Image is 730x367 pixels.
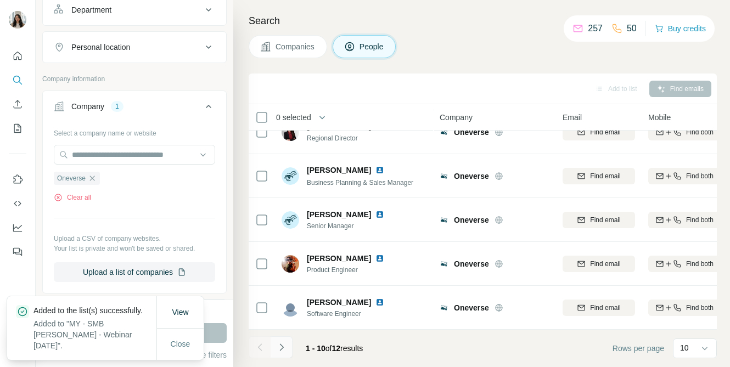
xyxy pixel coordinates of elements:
[42,74,227,84] p: Company information
[71,42,130,53] div: Personal location
[282,167,299,185] img: Avatar
[686,303,714,313] span: Find both
[307,165,371,176] span: [PERSON_NAME]
[627,22,637,35] p: 50
[9,218,26,238] button: Dashboard
[172,308,188,317] span: View
[613,343,664,354] span: Rows per page
[307,179,413,187] span: Business Planning & Sales Manager
[9,194,26,213] button: Use Surfe API
[276,41,316,52] span: Companies
[33,318,156,351] p: Added to "MY - SMB [PERSON_NAME] - Webinar [DATE]".
[686,259,714,269] span: Find both
[54,193,91,202] button: Clear all
[648,212,721,228] button: Find both
[307,133,397,143] span: Regional Director
[71,4,111,15] div: Department
[686,171,714,181] span: Find both
[276,112,311,123] span: 0 selected
[360,41,385,52] span: People
[271,336,293,358] button: Navigate to next page
[282,255,299,273] img: Avatar
[440,216,448,224] img: Logo of Oneverse
[9,46,26,66] button: Quick start
[307,297,371,308] span: [PERSON_NAME]
[43,93,226,124] button: Company1
[43,34,226,60] button: Personal location
[686,127,714,137] span: Find both
[454,258,489,269] span: Oneverse
[440,303,448,312] img: Logo of Oneverse
[590,171,620,181] span: Find email
[164,302,196,322] button: View
[563,300,635,316] button: Find email
[375,254,384,263] img: LinkedIn logo
[33,305,156,316] p: Added to the list(s) successfully.
[590,259,620,269] span: Find email
[375,166,384,174] img: LinkedIn logo
[648,256,721,272] button: Find both
[590,127,620,137] span: Find email
[375,298,384,307] img: LinkedIn logo
[655,21,706,36] button: Buy credits
[454,171,489,182] span: Oneverse
[54,244,215,253] p: Your list is private and won't be saved or shared.
[332,344,341,353] span: 12
[163,334,198,354] button: Close
[54,124,215,138] div: Select a company name or website
[454,302,489,313] span: Oneverse
[54,234,215,244] p: Upload a CSV of company websites.
[563,112,582,123] span: Email
[9,118,26,138] button: My lists
[306,344,363,353] span: results
[307,209,371,220] span: [PERSON_NAME]
[563,168,635,184] button: Find email
[454,214,489,225] span: Oneverse
[9,94,26,114] button: Enrich CSV
[249,13,717,29] h4: Search
[71,101,104,112] div: Company
[454,127,489,138] span: Oneverse
[9,170,26,189] button: Use Surfe on LinkedIn
[563,212,635,228] button: Find email
[325,344,332,353] span: of
[648,300,721,316] button: Find both
[282,299,299,317] img: Avatar
[282,211,299,229] img: Avatar
[282,123,299,141] img: Avatar
[9,70,26,90] button: Search
[440,259,448,268] img: Logo of Oneverse
[9,242,26,262] button: Feedback
[307,265,397,275] span: Product Engineer
[648,112,671,123] span: Mobile
[588,22,603,35] p: 257
[648,168,721,184] button: Find both
[590,303,620,313] span: Find email
[307,221,397,231] span: Senior Manager
[440,172,448,180] img: Logo of Oneverse
[563,124,635,140] button: Find email
[680,342,689,353] p: 10
[686,215,714,225] span: Find both
[171,338,190,349] span: Close
[307,309,397,319] span: Software Engineer
[440,112,473,123] span: Company
[648,124,721,140] button: Find both
[440,128,448,137] img: Logo of Oneverse
[590,215,620,225] span: Find email
[111,101,123,111] div: 1
[307,253,371,264] span: [PERSON_NAME]
[54,262,215,282] button: Upload a list of companies
[306,344,325,353] span: 1 - 10
[57,173,86,183] span: Oneverse
[9,11,26,29] img: Avatar
[563,256,635,272] button: Find email
[375,210,384,219] img: LinkedIn logo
